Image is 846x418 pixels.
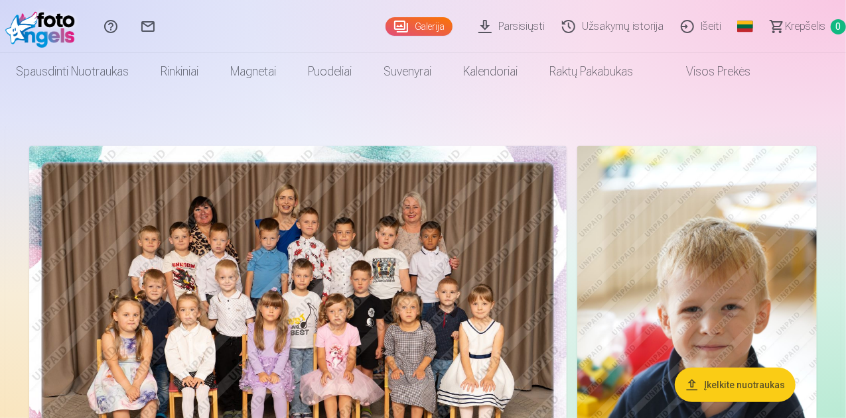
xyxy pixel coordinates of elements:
[5,5,82,48] img: /fa2
[649,53,766,90] a: Visos prekės
[831,19,846,34] span: 0
[386,17,453,36] a: Galerija
[292,53,368,90] a: Puodeliai
[214,53,292,90] a: Magnetai
[675,368,796,402] button: Įkelkite nuotraukas
[533,53,649,90] a: Raktų pakabukas
[368,53,447,90] a: Suvenyrai
[145,53,214,90] a: Rinkiniai
[785,19,825,34] span: Krepšelis
[447,53,533,90] a: Kalendoriai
